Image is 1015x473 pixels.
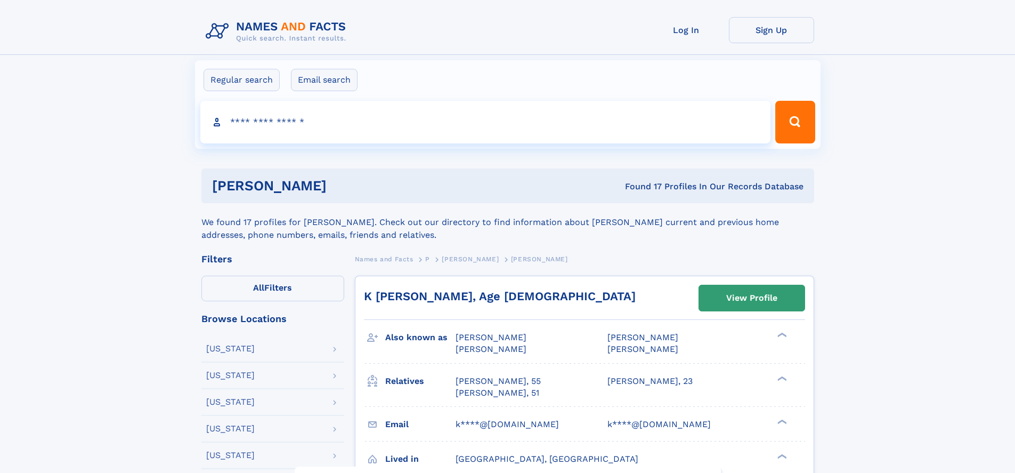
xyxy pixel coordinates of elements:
[456,387,539,399] a: [PERSON_NAME], 51
[206,451,255,460] div: [US_STATE]
[511,255,568,263] span: [PERSON_NAME]
[607,375,693,387] a: [PERSON_NAME], 23
[442,255,499,263] span: [PERSON_NAME]
[201,17,355,46] img: Logo Names and Facts
[775,101,815,143] button: Search Button
[291,69,358,91] label: Email search
[775,332,787,339] div: ❯
[726,286,777,310] div: View Profile
[201,276,344,301] label: Filters
[385,450,456,468] h3: Lived in
[729,17,814,43] a: Sign Up
[456,332,526,342] span: [PERSON_NAME]
[201,254,344,264] div: Filters
[456,375,541,387] a: [PERSON_NAME], 55
[206,424,255,433] div: [US_STATE]
[204,69,280,91] label: Regular search
[476,181,803,193] div: Found 17 Profiles In Our Records Database
[607,332,678,342] span: [PERSON_NAME]
[775,375,787,382] div: ❯
[385,372,456,390] h3: Relatives
[364,290,636,303] a: K [PERSON_NAME], Age [DEMOGRAPHIC_DATA]
[201,203,814,242] div: We found 17 profiles for [PERSON_NAME]. Check out our directory to find information about [PERSON...
[456,454,638,464] span: [GEOGRAPHIC_DATA], [GEOGRAPHIC_DATA]
[425,255,430,263] span: P
[206,344,255,353] div: [US_STATE]
[212,179,476,193] h1: [PERSON_NAME]
[206,398,255,406] div: [US_STATE]
[607,344,678,354] span: [PERSON_NAME]
[699,285,805,311] a: View Profile
[200,101,771,143] input: search input
[355,252,413,266] a: Names and Facts
[775,453,787,460] div: ❯
[644,17,729,43] a: Log In
[775,418,787,425] div: ❯
[385,328,456,347] h3: Also known as
[456,344,526,354] span: [PERSON_NAME]
[206,371,255,380] div: [US_STATE]
[425,252,430,266] a: P
[253,283,264,293] span: All
[442,252,499,266] a: [PERSON_NAME]
[385,415,456,434] h3: Email
[201,314,344,324] div: Browse Locations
